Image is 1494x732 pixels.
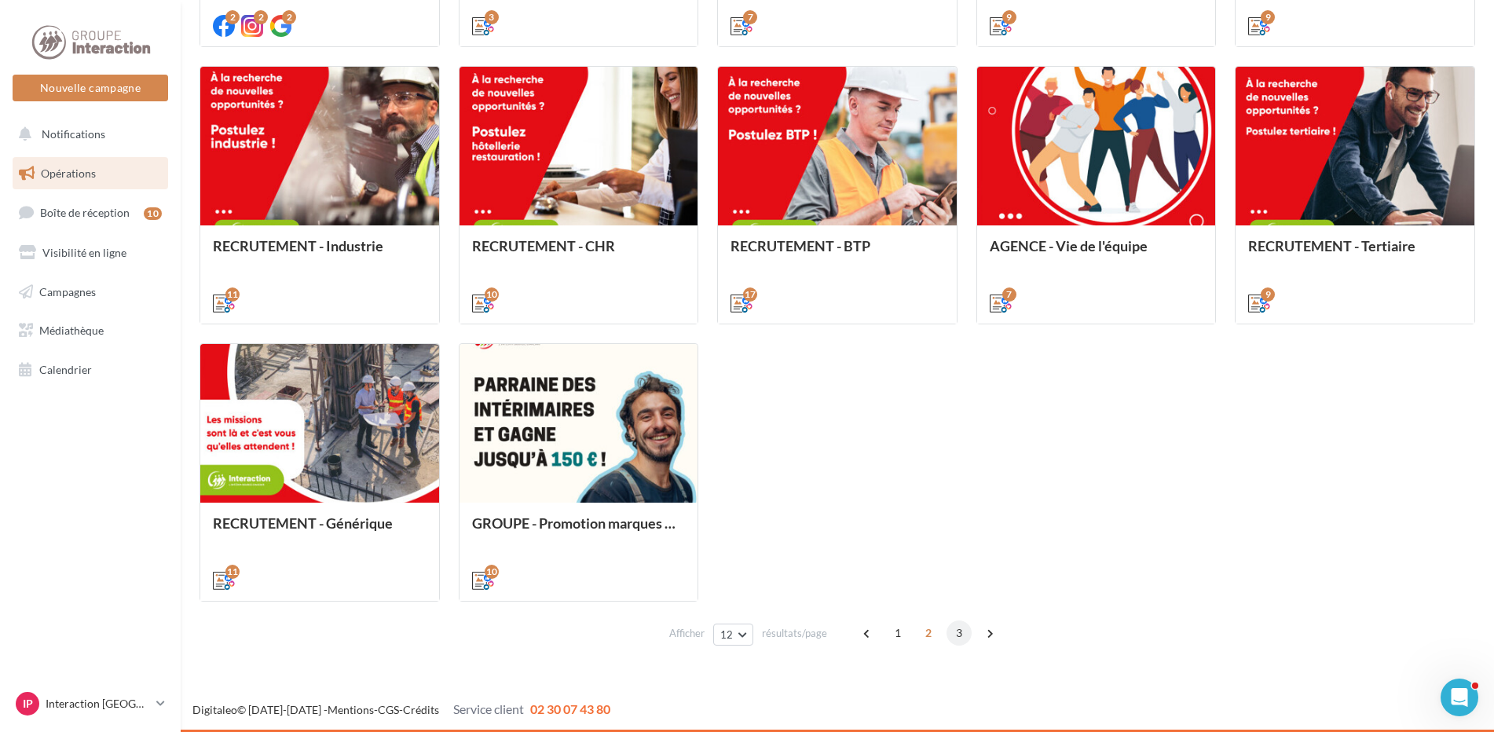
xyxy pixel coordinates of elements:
span: IP [23,696,33,712]
a: Calendrier [9,353,171,386]
span: Campagnes [39,284,96,298]
span: Médiathèque [39,324,104,337]
span: Boîte de réception [40,206,130,219]
p: Interaction [GEOGRAPHIC_DATA] [46,696,150,712]
div: RECRUTEMENT - CHR [472,238,686,269]
iframe: Intercom live chat [1441,679,1478,716]
div: 10 [485,287,499,302]
button: 12 [713,624,753,646]
div: 17 [743,287,757,302]
div: 10 [144,207,162,220]
span: Service client [453,701,524,716]
div: 11 [225,565,240,579]
div: 2 [225,10,240,24]
a: Boîte de réception10 [9,196,171,229]
div: 9 [1261,10,1275,24]
div: RECRUTEMENT - Générique [213,515,427,547]
div: RECRUTEMENT - BTP [731,238,944,269]
div: 3 [485,10,499,24]
div: 7 [743,10,757,24]
div: RECRUTEMENT - Tertiaire [1248,238,1462,269]
span: résultats/page [762,626,827,641]
a: IP Interaction [GEOGRAPHIC_DATA] [13,689,168,719]
button: Notifications [9,118,165,151]
div: 7 [1002,287,1016,302]
span: © [DATE]-[DATE] - - - [192,703,610,716]
div: 10 [485,565,499,579]
a: Mentions [328,703,374,716]
span: Afficher [669,626,705,641]
span: 02 30 07 43 80 [530,701,610,716]
span: Visibilité en ligne [42,246,126,259]
a: Médiathèque [9,314,171,347]
button: Nouvelle campagne [13,75,168,101]
a: Crédits [403,703,439,716]
div: AGENCE - Vie de l'équipe [990,238,1203,269]
span: Notifications [42,127,105,141]
div: GROUPE - Promotion marques et offres [472,515,686,547]
a: Visibilité en ligne [9,236,171,269]
div: RECRUTEMENT - Industrie [213,238,427,269]
div: 9 [1002,10,1016,24]
div: 9 [1261,287,1275,302]
span: Calendrier [39,363,92,376]
span: 2 [916,620,941,646]
a: Campagnes [9,276,171,309]
a: Digitaleo [192,703,237,716]
span: 1 [885,620,910,646]
a: Opérations [9,157,171,190]
a: CGS [378,703,399,716]
span: 3 [947,620,972,646]
div: 11 [225,287,240,302]
div: 2 [254,10,268,24]
span: 12 [720,628,734,641]
span: Opérations [41,167,96,180]
div: 2 [282,10,296,24]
